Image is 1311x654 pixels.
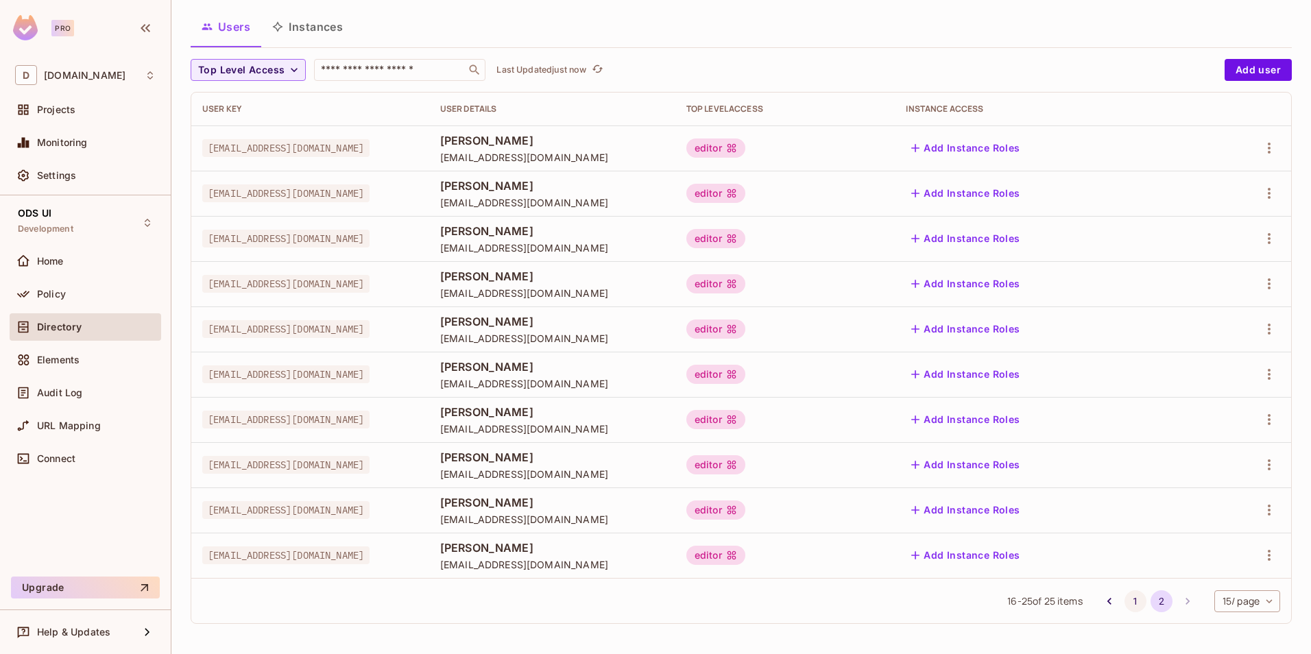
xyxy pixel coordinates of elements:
span: Workspace: deacero.com [44,70,125,81]
button: Top Level Access [191,59,306,81]
span: ODS UI [18,208,51,219]
div: editor [686,500,745,520]
button: Users [191,10,261,44]
span: [PERSON_NAME] [440,540,664,555]
span: [PERSON_NAME] [440,178,664,193]
div: editor [686,455,745,474]
span: [EMAIL_ADDRESS][DOMAIN_NAME] [440,241,664,254]
span: [EMAIL_ADDRESS][DOMAIN_NAME] [202,230,370,247]
span: [EMAIL_ADDRESS][DOMAIN_NAME] [202,139,370,157]
button: Add Instance Roles [906,137,1025,159]
span: D [15,65,37,85]
span: 16 - 25 of 25 items [1007,594,1082,609]
span: Policy [37,289,66,300]
div: User Details [440,104,664,114]
button: Add Instance Roles [906,499,1025,521]
p: Last Updated just now [496,64,586,75]
span: Connect [37,453,75,464]
div: 15 / page [1214,590,1280,612]
span: [EMAIL_ADDRESS][DOMAIN_NAME] [202,184,370,202]
button: Go to page 1 [1124,590,1146,612]
button: Add user [1225,59,1292,81]
span: [EMAIL_ADDRESS][DOMAIN_NAME] [440,468,664,481]
span: [EMAIL_ADDRESS][DOMAIN_NAME] [202,501,370,519]
span: [EMAIL_ADDRESS][DOMAIN_NAME] [440,151,664,164]
div: User Key [202,104,418,114]
button: Upgrade [11,577,160,598]
span: Directory [37,322,82,332]
span: Help & Updates [37,627,110,638]
img: SReyMgAAAABJRU5ErkJggg== [13,15,38,40]
button: Add Instance Roles [906,409,1025,431]
div: editor [686,138,745,158]
button: page 2 [1151,590,1172,612]
span: refresh [592,63,603,77]
div: editor [686,546,745,565]
div: editor [686,184,745,203]
span: Settings [37,170,76,181]
span: [EMAIL_ADDRESS][DOMAIN_NAME] [202,275,370,293]
span: Monitoring [37,137,88,148]
span: Home [37,256,64,267]
span: [EMAIL_ADDRESS][DOMAIN_NAME] [202,320,370,338]
span: Audit Log [37,387,82,398]
span: [EMAIL_ADDRESS][DOMAIN_NAME] [202,365,370,383]
span: [PERSON_NAME] [440,450,664,465]
nav: pagination navigation [1096,590,1201,612]
div: editor [686,229,745,248]
button: Add Instance Roles [906,273,1025,295]
span: [EMAIL_ADDRESS][DOMAIN_NAME] [202,411,370,428]
div: editor [686,274,745,293]
button: Add Instance Roles [906,182,1025,204]
div: Instance Access [906,104,1186,114]
span: [PERSON_NAME] [440,223,664,239]
span: [EMAIL_ADDRESS][DOMAIN_NAME] [440,513,664,526]
span: Click to refresh data [586,62,605,78]
div: editor [686,319,745,339]
button: Go to previous page [1098,590,1120,612]
div: editor [686,410,745,429]
span: [PERSON_NAME] [440,359,664,374]
span: [EMAIL_ADDRESS][DOMAIN_NAME] [440,196,664,209]
div: Pro [51,20,74,36]
button: Add Instance Roles [906,228,1025,250]
button: Add Instance Roles [906,544,1025,566]
span: [PERSON_NAME] [440,133,664,148]
span: Projects [37,104,75,115]
span: [PERSON_NAME] [440,269,664,284]
span: Development [18,223,73,234]
span: [PERSON_NAME] [440,404,664,420]
span: [EMAIL_ADDRESS][DOMAIN_NAME] [440,422,664,435]
span: [EMAIL_ADDRESS][DOMAIN_NAME] [202,546,370,564]
span: [PERSON_NAME] [440,314,664,329]
span: Elements [37,354,80,365]
span: URL Mapping [37,420,101,431]
span: [EMAIL_ADDRESS][DOMAIN_NAME] [440,287,664,300]
button: Add Instance Roles [906,454,1025,476]
span: [EMAIL_ADDRESS][DOMAIN_NAME] [202,456,370,474]
span: Top Level Access [198,62,285,79]
button: Instances [261,10,354,44]
div: editor [686,365,745,384]
button: refresh [589,62,605,78]
span: [EMAIL_ADDRESS][DOMAIN_NAME] [440,558,664,571]
span: [EMAIL_ADDRESS][DOMAIN_NAME] [440,377,664,390]
button: Add Instance Roles [906,363,1025,385]
div: Top Level Access [686,104,885,114]
span: [EMAIL_ADDRESS][DOMAIN_NAME] [440,332,664,345]
span: [PERSON_NAME] [440,495,664,510]
button: Add Instance Roles [906,318,1025,340]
